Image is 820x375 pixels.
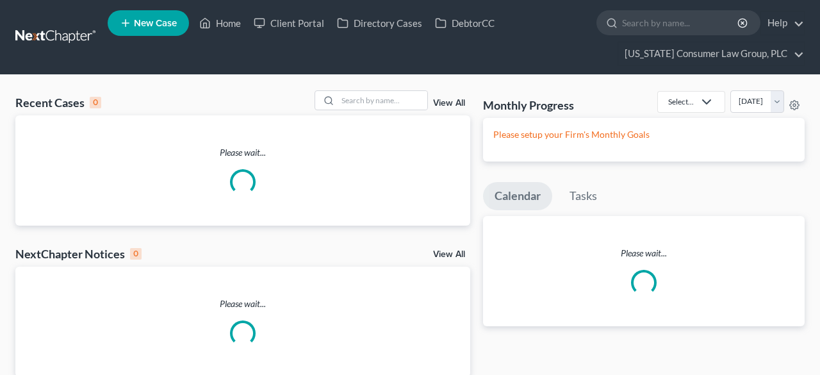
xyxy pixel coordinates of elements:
div: 0 [90,97,101,108]
p: Please wait... [15,146,470,159]
h3: Monthly Progress [483,97,574,113]
input: Search by name... [622,11,739,35]
a: Home [193,12,247,35]
a: Directory Cases [331,12,429,35]
a: [US_STATE] Consumer Law Group, PLC [618,42,804,65]
p: Please wait... [483,247,805,260]
a: Tasks [558,182,609,210]
div: Select... [668,96,694,107]
span: New Case [134,19,177,28]
a: DebtorCC [429,12,501,35]
a: View All [433,99,465,108]
a: Help [761,12,804,35]
a: Calendar [483,182,552,210]
p: Please setup your Firm's Monthly Goals [493,128,794,141]
input: Search by name... [338,91,427,110]
a: Client Portal [247,12,331,35]
div: NextChapter Notices [15,246,142,262]
a: View All [433,250,465,259]
div: 0 [130,248,142,260]
div: Recent Cases [15,95,101,110]
p: Please wait... [15,297,470,310]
